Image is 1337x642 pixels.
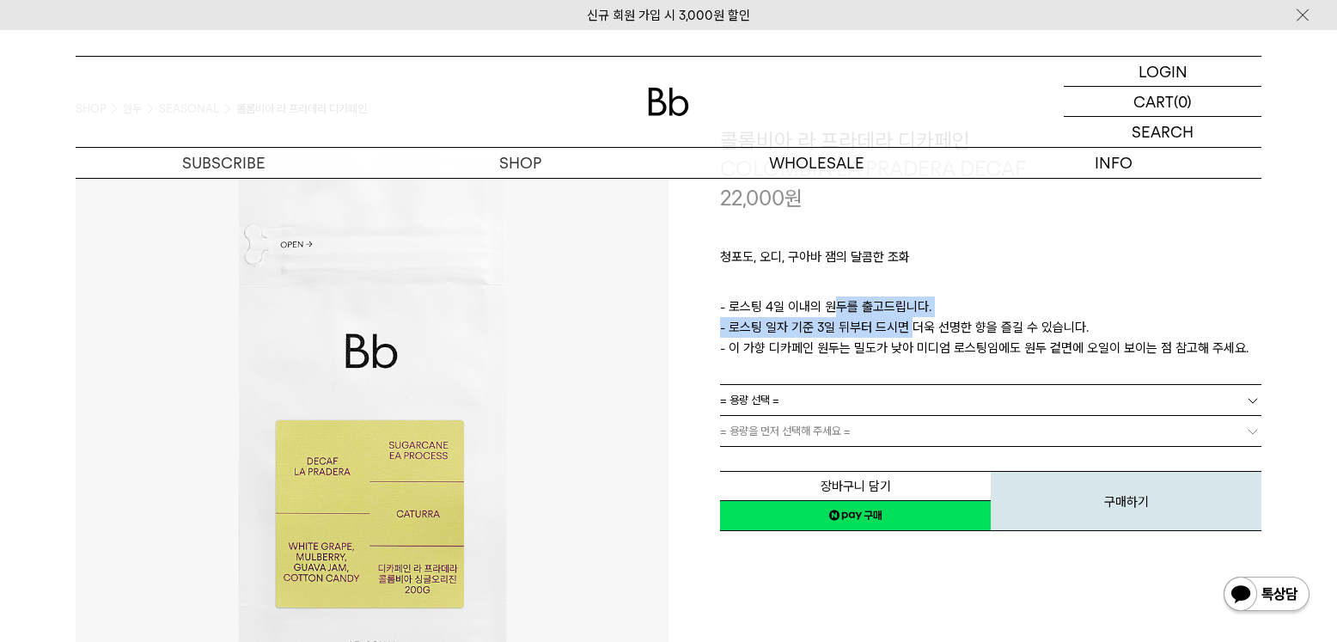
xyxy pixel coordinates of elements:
[720,416,851,446] span: = 용량을 먼저 선택해 주세요 =
[587,8,750,23] a: 신규 회원 가입 시 3,000원 할인
[648,88,689,116] img: 로고
[1064,57,1261,87] a: LOGIN
[784,186,803,211] span: 원
[720,276,1261,297] p: ㅤ
[1064,87,1261,117] a: CART (0)
[720,184,803,213] p: 22,000
[965,148,1261,178] p: INFO
[720,297,1261,358] p: - 로스팅 4일 이내의 원두를 출고드립니다. - 로스팅 일자 기준 3일 뒤부터 드시면 더욱 선명한 향을 즐길 수 있습니다. - 이 가향 디카페인 원두는 밀도가 낮아 미디엄 로...
[1133,87,1174,116] p: CART
[720,385,779,415] span: = 용량 선택 =
[668,148,965,178] p: WHOLESALE
[720,247,1261,276] p: 청포도, 오디, 구아바 잼의 달콤한 조화
[1139,57,1187,86] p: LOGIN
[991,471,1261,531] button: 구매하기
[1174,87,1192,116] p: (0)
[1132,117,1194,147] p: SEARCH
[720,500,991,531] a: 새창
[76,148,372,178] a: SUBSCRIBE
[372,148,668,178] a: SHOP
[1222,575,1311,616] img: 카카오톡 채널 1:1 채팅 버튼
[720,471,991,501] button: 장바구니 담기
